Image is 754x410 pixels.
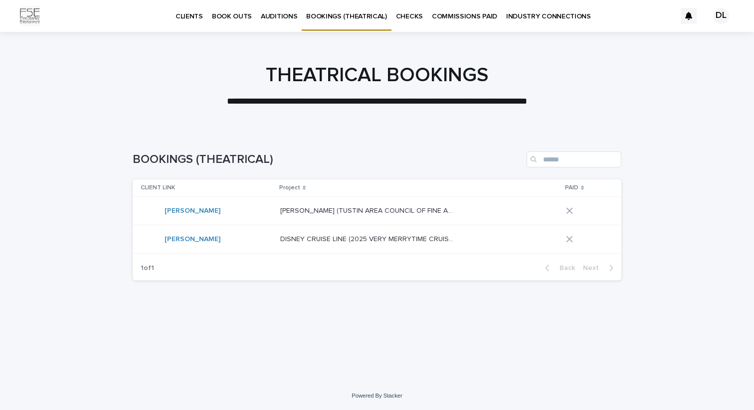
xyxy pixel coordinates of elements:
[165,235,220,244] a: [PERSON_NAME]
[133,256,162,280] p: 1 of 1
[141,182,175,193] p: CLIENT LINK
[133,63,621,87] h1: THEATRICAL BOOKINGS
[133,225,621,254] tr: [PERSON_NAME] DISNEY CRUISE LINE (2025 VERY MERRYTIME CRUISE / DISNEY WISH)DISNEY CRUISE LINE (20...
[537,264,579,273] button: Back
[713,8,729,24] div: DL
[20,6,40,26] img: Km9EesSdRbS9ajqhBzyo
[583,265,605,272] span: Next
[133,152,523,167] h1: BOOKINGS (THEATRICAL)
[133,197,621,225] tr: [PERSON_NAME] [PERSON_NAME] (TUSTIN AREA COUNCIL OF FINE ARTS)[PERSON_NAME] (TUSTIN AREA COUNCIL ...
[165,207,220,215] a: [PERSON_NAME]
[565,182,578,193] p: PAID
[280,205,457,215] p: [PERSON_NAME] (TUSTIN AREA COUNCIL OF FINE ARTS)
[280,233,457,244] p: DISNEY CRUISE LINE (2025 VERY MERRYTIME CRUISE / DISNEY WISH)
[579,264,621,273] button: Next
[527,151,621,167] input: Search
[554,265,575,272] span: Back
[279,182,300,193] p: Project
[352,393,402,399] a: Powered By Stacker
